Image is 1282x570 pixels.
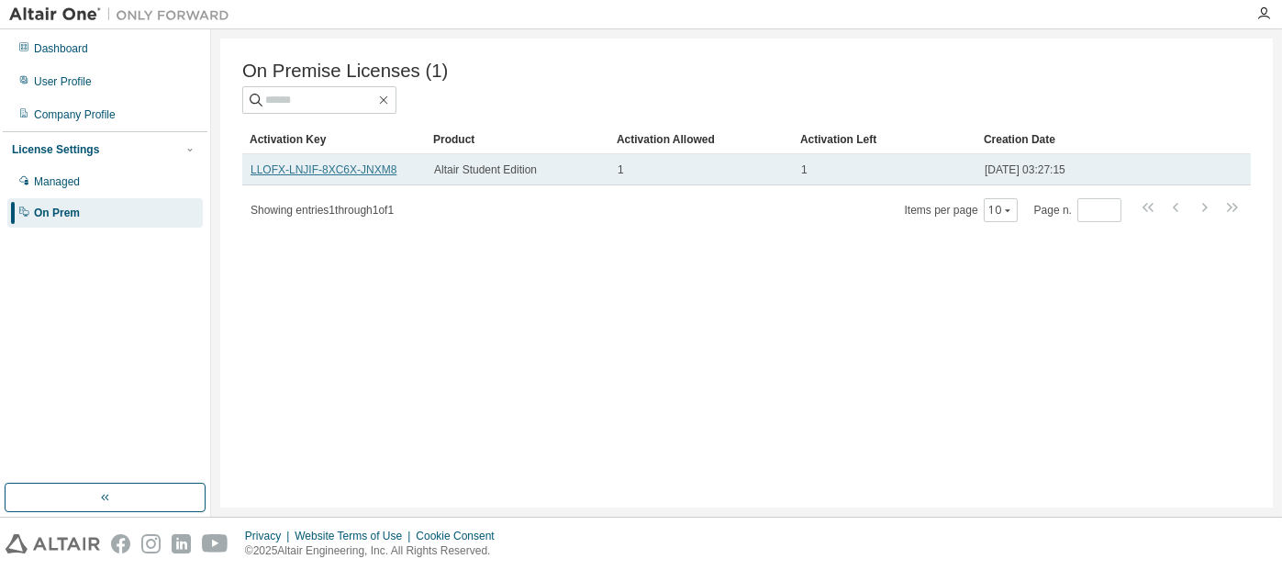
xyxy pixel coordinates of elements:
[905,198,1018,222] span: Items per page
[985,162,1065,177] span: [DATE] 03:27:15
[34,41,88,56] div: Dashboard
[34,174,80,189] div: Managed
[245,543,506,559] p: © 2025 Altair Engineering, Inc. All Rights Reserved.
[9,6,239,24] img: Altair One
[416,529,505,543] div: Cookie Consent
[251,163,396,176] a: LLOFX-LNJIF-8XC6X-JNXM8
[434,162,537,177] span: Altair Student Edition
[433,125,602,154] div: Product
[141,534,161,553] img: instagram.svg
[984,125,1170,154] div: Creation Date
[111,534,130,553] img: facebook.svg
[618,162,624,177] span: 1
[242,61,448,82] span: On Premise Licenses (1)
[34,206,80,220] div: On Prem
[251,204,394,217] span: Showing entries 1 through 1 of 1
[6,534,100,553] img: altair_logo.svg
[617,125,786,154] div: Activation Allowed
[250,125,418,154] div: Activation Key
[12,142,99,157] div: License Settings
[202,534,229,553] img: youtube.svg
[34,74,92,89] div: User Profile
[245,529,295,543] div: Privacy
[800,125,969,154] div: Activation Left
[988,203,1013,218] button: 10
[172,534,191,553] img: linkedin.svg
[295,529,416,543] div: Website Terms of Use
[1034,198,1121,222] span: Page n.
[34,107,116,122] div: Company Profile
[801,162,808,177] span: 1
